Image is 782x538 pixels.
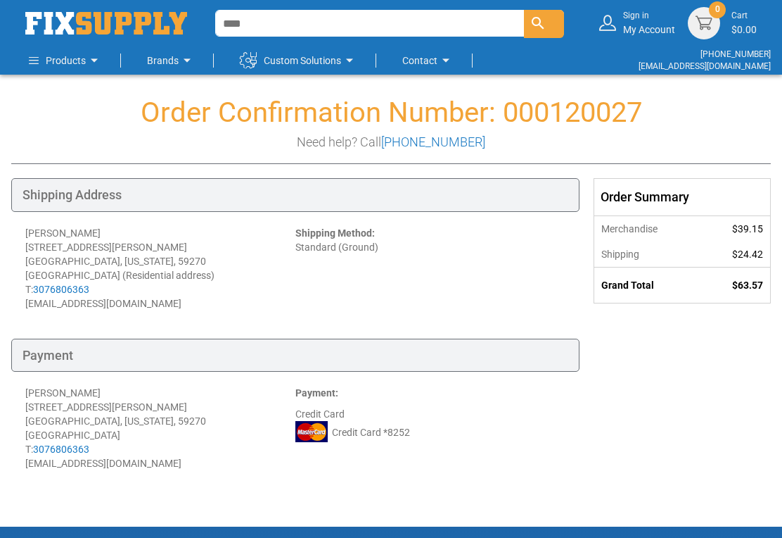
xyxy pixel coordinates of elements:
a: [PHONE_NUMBER] [700,49,771,59]
h3: Need help? Call [11,135,771,149]
img: Fix Industrial Supply [25,12,187,35]
a: 3076806363 [33,284,89,295]
div: Payment [11,339,579,373]
div: Credit Card [295,386,565,470]
small: Cart [731,10,757,22]
a: [EMAIL_ADDRESS][DOMAIN_NAME] [639,61,771,71]
strong: Grand Total [601,280,654,291]
strong: Payment: [295,387,338,399]
div: Order Summary [594,179,770,215]
div: [PERSON_NAME] [STREET_ADDRESS][PERSON_NAME] [GEOGRAPHIC_DATA], [US_STATE], 59270 [GEOGRAPHIC_DATA... [25,226,295,311]
small: Sign in [623,10,675,22]
a: Custom Solutions [240,46,358,75]
a: Contact [402,46,454,75]
div: Standard (Ground) [295,226,565,311]
span: Credit Card *8252 [332,425,410,439]
h1: Order Confirmation Number: 000120027 [11,97,771,128]
th: Shipping [594,242,701,268]
span: $24.42 [732,249,763,260]
a: 3076806363 [33,444,89,455]
a: [PHONE_NUMBER] [381,134,485,149]
div: My Account [623,10,675,36]
a: Brands [147,46,195,75]
strong: Shipping Method: [295,227,375,239]
div: [PERSON_NAME] [STREET_ADDRESS][PERSON_NAME] [GEOGRAPHIC_DATA], [US_STATE], 59270 [GEOGRAPHIC_DATA... [25,386,295,470]
span: $63.57 [732,280,763,291]
div: Shipping Address [11,178,579,212]
span: $39.15 [732,223,763,234]
span: $0.00 [731,24,757,35]
a: store logo [25,12,187,35]
span: 0 [715,4,720,15]
a: Products [29,46,103,75]
th: Merchandise [594,215,701,242]
img: MC [295,421,328,442]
